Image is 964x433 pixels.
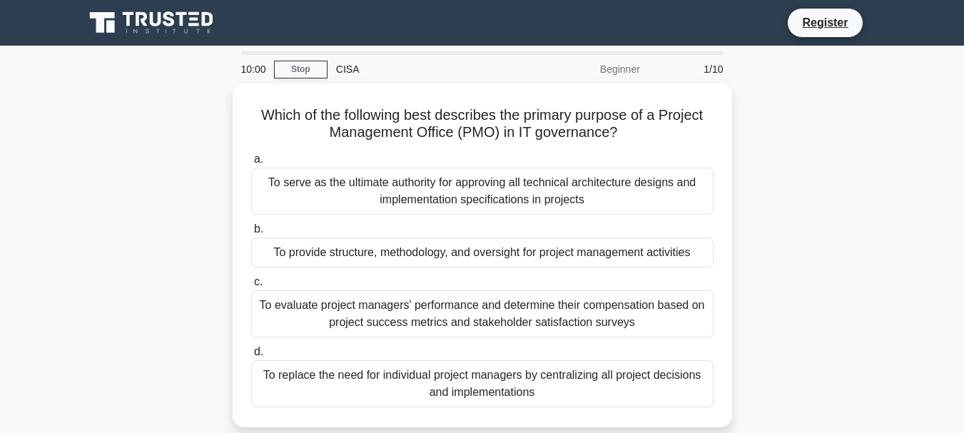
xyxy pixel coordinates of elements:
[649,55,732,83] div: 1/10
[524,55,649,83] div: Beginner
[251,238,714,268] div: To provide structure, methodology, and oversight for project management activities
[328,55,524,83] div: CISA
[251,290,714,337] div: To evaluate project managers' performance and determine their compensation based on project succe...
[251,168,714,215] div: To serve as the ultimate authority for approving all technical architecture designs and implement...
[254,153,263,165] span: a.
[254,275,263,287] span: c.
[233,55,274,83] div: 10:00
[251,360,714,407] div: To replace the need for individual project managers by centralizing all project decisions and imp...
[250,106,715,142] h5: Which of the following best describes the primary purpose of a Project Management Office (PMO) in...
[254,223,263,235] span: b.
[254,345,263,357] span: d.
[274,61,328,78] a: Stop
[793,14,856,31] a: Register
